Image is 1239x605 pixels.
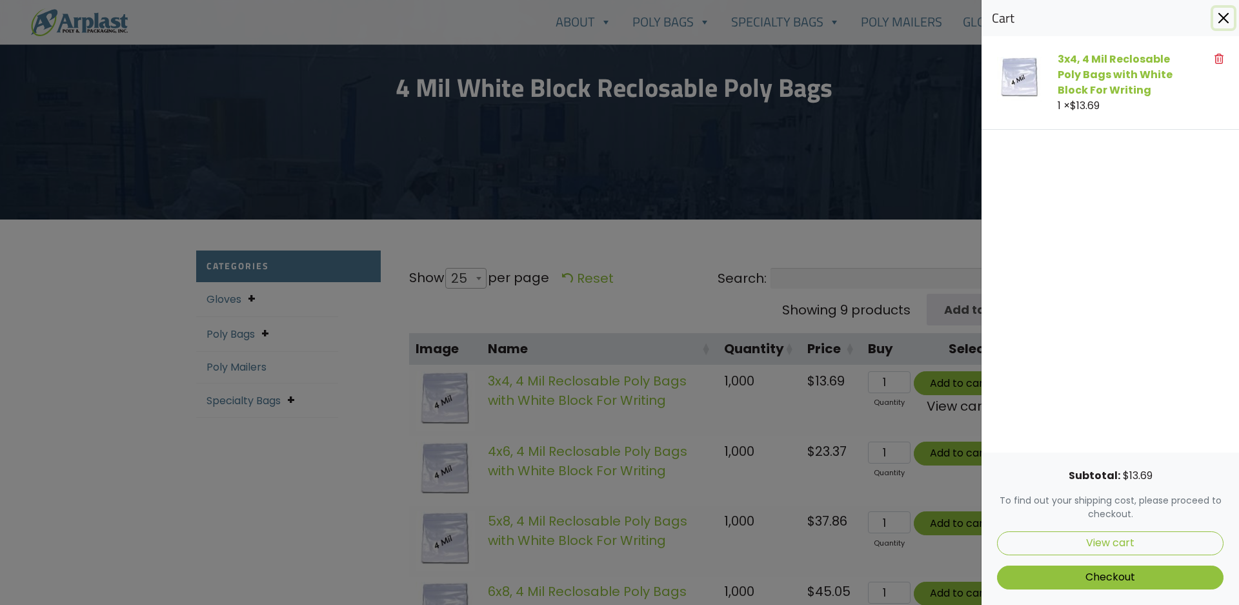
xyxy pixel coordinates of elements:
[1213,8,1234,28] button: Close
[992,10,1014,26] span: Cart
[1123,468,1129,483] span: $
[1070,98,1076,113] span: $
[1069,468,1120,483] strong: Subtotal:
[997,57,1042,102] img: 3x4, 4 Mil Reclosable Poly Bags with White Block For Writing
[1058,52,1173,97] a: 3x4, 4 Mil Reclosable Poly Bags with White Block For Writing
[1070,98,1100,113] bdi: 13.69
[997,566,1224,590] a: Checkout
[997,531,1224,555] a: View cart
[997,494,1224,521] p: To find out your shipping cost, please proceed to checkout.
[1123,468,1153,483] bdi: 13.69
[1058,98,1100,113] span: 1 ×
